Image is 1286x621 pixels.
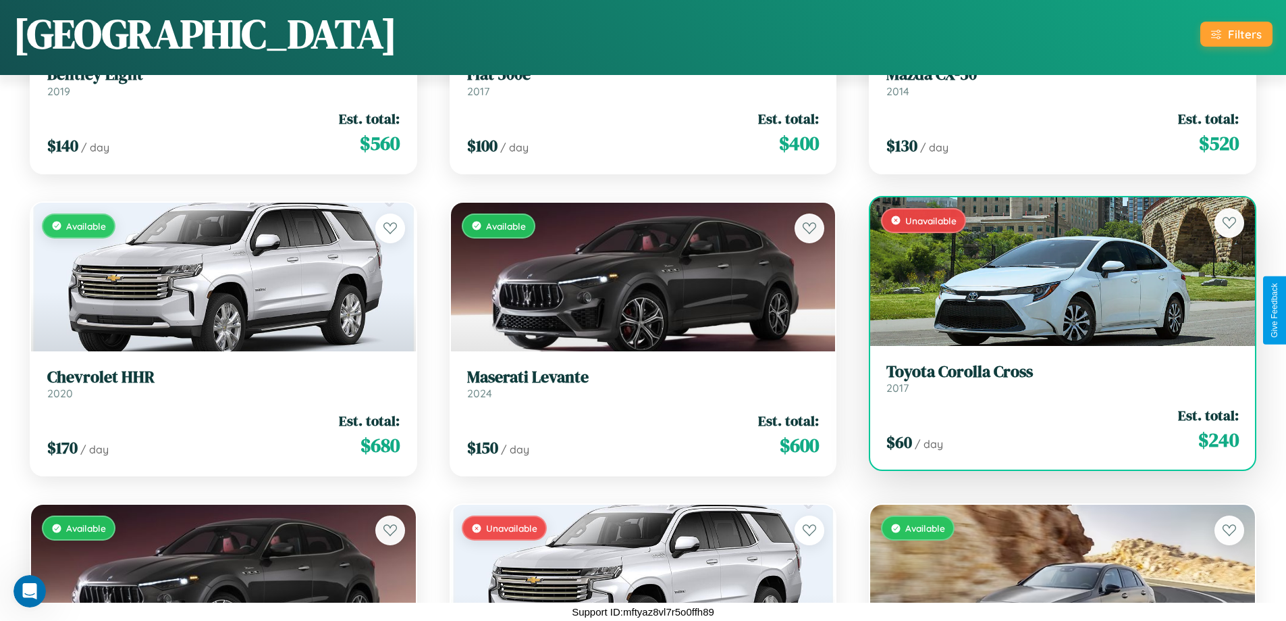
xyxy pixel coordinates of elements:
span: / day [80,443,109,456]
p: Support ID: mftyaz8vl7r5o0ffh89 [572,603,714,621]
span: / day [915,437,943,451]
span: Unavailable [905,215,957,226]
span: 2017 [886,381,909,395]
h3: Maserati Levante [467,368,820,387]
span: $ 100 [467,134,498,157]
span: $ 520 [1199,130,1239,157]
span: / day [920,141,948,154]
span: 2017 [467,84,489,98]
span: $ 600 [780,432,819,459]
iframe: Intercom live chat [14,575,46,607]
div: Give Feedback [1270,283,1279,338]
a: Maserati Levante2024 [467,368,820,401]
span: 2019 [47,84,70,98]
span: 2020 [47,387,73,400]
span: $ 140 [47,134,78,157]
span: $ 130 [886,134,917,157]
span: 2014 [886,84,909,98]
span: / day [81,141,109,154]
a: Mazda CX-502014 [886,65,1239,98]
span: Est. total: [758,109,819,128]
span: Available [905,522,945,534]
span: Est. total: [339,109,400,128]
span: $ 680 [360,432,400,459]
span: Available [66,522,106,534]
span: / day [500,141,529,154]
a: Chevrolet HHR2020 [47,368,400,401]
h3: Bentley Eight [47,65,400,84]
h3: Toyota Corolla Cross [886,362,1239,382]
a: Toyota Corolla Cross2017 [886,362,1239,395]
a: Fiat 500e2017 [467,65,820,98]
span: Unavailable [486,522,537,534]
span: Est. total: [1178,405,1239,425]
span: / day [501,443,529,456]
button: Filters [1200,22,1272,47]
span: $ 60 [886,431,912,453]
span: 2024 [467,387,492,400]
span: $ 400 [779,130,819,157]
span: Est. total: [1178,109,1239,128]
span: Est. total: [339,411,400,430]
span: Est. total: [758,411,819,430]
h3: Mazda CX-50 [886,65,1239,84]
h3: Fiat 500e [467,65,820,84]
span: $ 150 [467,437,498,459]
h3: Chevrolet HHR [47,368,400,387]
span: Available [486,220,526,232]
span: $ 240 [1198,426,1239,453]
span: $ 170 [47,437,78,459]
span: Available [66,220,106,232]
span: $ 560 [360,130,400,157]
div: Filters [1228,27,1262,41]
h1: [GEOGRAPHIC_DATA] [14,6,397,61]
a: Bentley Eight2019 [47,65,400,98]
